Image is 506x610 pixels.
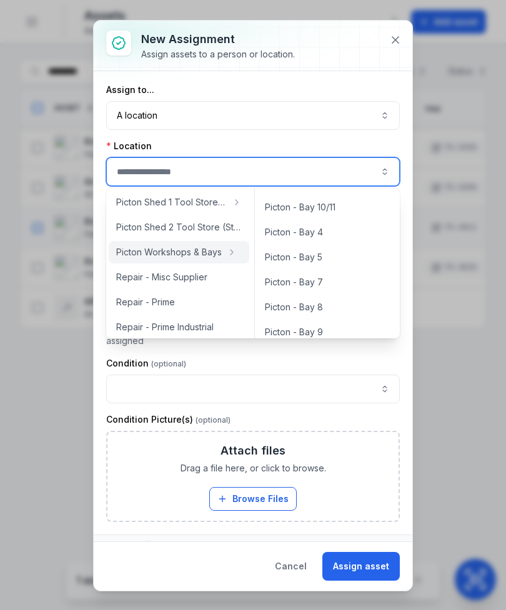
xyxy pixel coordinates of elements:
[209,487,297,511] button: Browse Files
[265,301,323,313] span: Picton - Bay 8
[265,276,323,288] span: Picton - Bay 7
[116,321,214,333] span: Repair - Prime Industrial
[106,540,155,555] span: Assets
[265,251,322,263] span: Picton - Bay 5
[106,140,152,152] label: Location
[322,552,400,581] button: Assign asset
[116,271,207,283] span: Repair - Misc Supplier
[265,226,323,239] span: Picton - Bay 4
[265,326,323,338] span: Picton - Bay 9
[106,84,154,96] label: Assign to...
[141,31,295,48] h3: New assignment
[181,462,326,475] span: Drag a file here, or click to browse.
[116,246,222,258] span: Picton Workshops & Bays
[106,413,231,426] label: Condition Picture(s)
[116,196,227,209] span: Picton Shed 1 Tool Store (Storage)
[116,296,175,308] span: Repair - Prime
[142,540,155,555] div: 1
[94,535,412,560] button: Assets1
[265,201,335,214] span: Picton - Bay 10/11
[221,442,285,460] h3: Attach files
[141,48,295,61] div: Assign assets to a person or location.
[106,101,400,130] button: A location
[116,221,242,234] span: Picton Shed 2 Tool Store (Storage)
[264,552,317,581] button: Cancel
[106,357,186,370] label: Condition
